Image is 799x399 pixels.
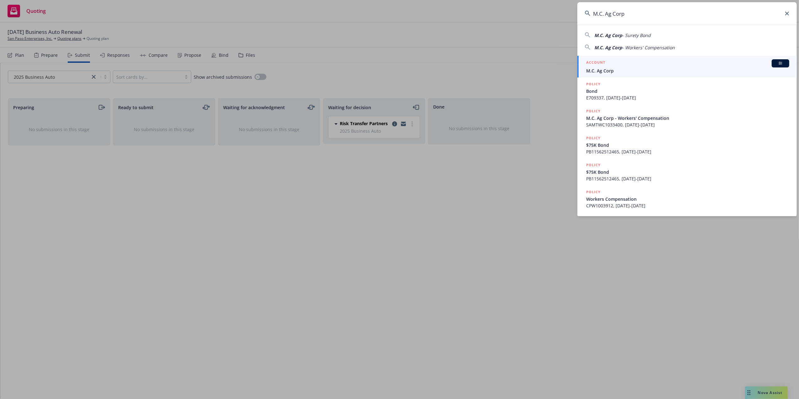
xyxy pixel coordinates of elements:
[586,115,789,121] span: M.C. Ag Corp - Workers' Compensation
[586,162,601,168] h5: POLICY
[586,202,789,209] span: CPW1003912, [DATE]-[DATE]
[586,196,789,202] span: Workers Compensation
[586,94,789,101] span: E709337, [DATE]-[DATE]
[586,135,601,141] h5: POLICY
[586,88,789,94] span: Bond
[577,158,797,185] a: POLICY$75K BondPB11562512465, [DATE]-[DATE]
[586,142,789,148] span: $75K Bond
[577,2,797,25] input: Search...
[586,189,601,195] h5: POLICY
[774,61,787,66] span: BI
[586,175,789,182] span: PB11562512465, [DATE]-[DATE]
[586,67,789,74] span: M.C. Ag Corp
[586,169,789,175] span: $75K Bond
[586,81,601,87] h5: POLICY
[586,59,605,67] h5: ACCOUNT
[577,56,797,77] a: ACCOUNTBIM.C. Ag Corp
[586,121,789,128] span: SAMTWC1033400, [DATE]-[DATE]
[577,77,797,104] a: POLICYBondE709337, [DATE]-[DATE]
[622,32,651,38] span: - Surety Bond
[577,104,797,131] a: POLICYM.C. Ag Corp - Workers' CompensationSAMTWC1033400, [DATE]-[DATE]
[594,32,622,38] span: M.C. Ag Corp
[622,45,675,51] span: - Workers' Compensation
[594,45,622,51] span: M.C. Ag Corp
[586,108,601,114] h5: POLICY
[586,148,789,155] span: PB11562512465, [DATE]-[DATE]
[577,131,797,158] a: POLICY$75K BondPB11562512465, [DATE]-[DATE]
[577,185,797,212] a: POLICYWorkers CompensationCPW1003912, [DATE]-[DATE]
